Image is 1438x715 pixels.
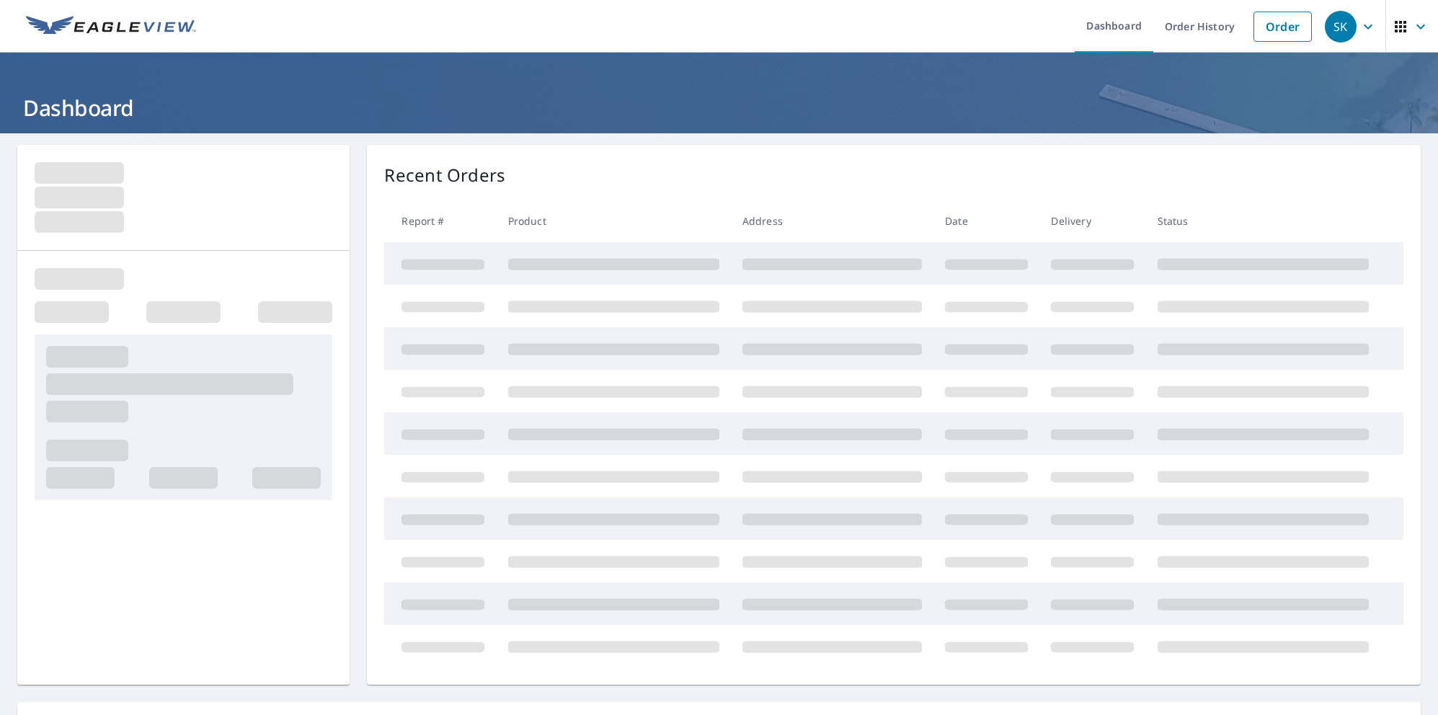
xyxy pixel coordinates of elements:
[384,200,496,242] th: Report #
[1146,200,1380,242] th: Status
[17,93,1421,123] h1: Dashboard
[1325,11,1357,43] div: SK
[1253,12,1312,42] a: Order
[731,200,933,242] th: Address
[497,200,731,242] th: Product
[1039,200,1145,242] th: Delivery
[933,200,1039,242] th: Date
[26,16,196,37] img: EV Logo
[384,162,505,188] p: Recent Orders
